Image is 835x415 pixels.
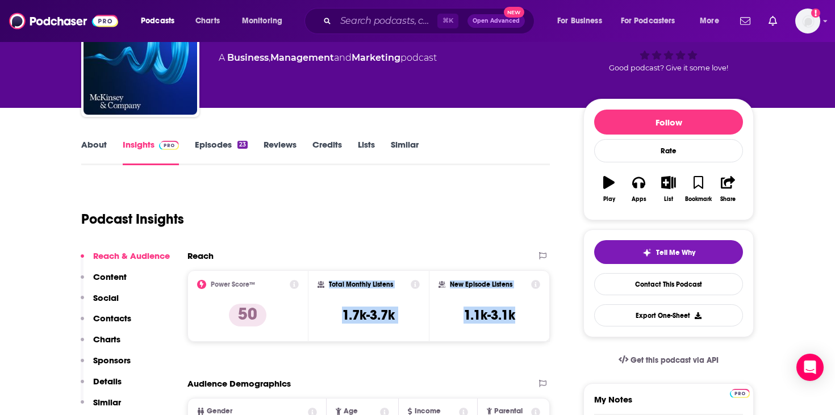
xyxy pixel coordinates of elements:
a: Marketing [352,52,400,63]
button: Follow [594,110,743,135]
h2: New Episode Listens [450,280,512,288]
svg: Add a profile image [811,9,820,18]
span: More [700,13,719,29]
span: and [334,52,352,63]
h2: Power Score™ [211,280,255,288]
p: Reach & Audience [93,250,170,261]
a: Lists [358,139,375,165]
span: Logged in as derettb [795,9,820,33]
a: Pro website [730,387,750,398]
p: Similar [93,397,121,408]
label: My Notes [594,394,743,414]
button: Charts [81,334,120,355]
h3: 1.1k-3.1k [464,307,515,324]
span: Good podcast? Give it some love! [609,64,728,72]
div: Bookmark [685,196,712,203]
button: open menu [692,12,733,30]
button: Show profile menu [795,9,820,33]
a: Credits [312,139,342,165]
h2: Total Monthly Listens [329,280,393,288]
a: Get this podcast via API [609,346,728,374]
p: Details [93,376,122,387]
div: A podcast [219,51,437,65]
span: For Business [557,13,602,29]
p: 50 [229,304,266,326]
a: Business [227,52,269,63]
button: Sponsors [81,355,131,376]
button: Bookmark [683,169,713,209]
h3: 1.7k-3.7k [342,307,395,324]
button: Details [81,376,122,397]
span: Income [415,408,441,415]
div: 23 [237,141,248,149]
a: Similar [391,139,419,165]
a: Show notifications dropdown [764,11,782,31]
span: Monitoring [242,13,282,29]
button: Reach & Audience [81,250,170,271]
p: Contacts [93,313,131,324]
div: Play [603,196,615,203]
p: Social [93,292,119,303]
p: Sponsors [93,355,131,366]
span: Charts [195,13,220,29]
button: Contacts [81,313,131,334]
div: Open Intercom Messenger [796,354,824,381]
h2: Audience Demographics [187,378,291,389]
a: Management [270,52,334,63]
span: ⌘ K [437,14,458,28]
div: Rate [594,139,743,162]
a: InsightsPodchaser Pro [123,139,179,165]
span: Open Advanced [473,18,520,24]
a: Charts [188,12,227,30]
div: Share [720,196,736,203]
input: Search podcasts, credits, & more... [336,12,437,30]
a: About [81,139,107,165]
div: List [664,196,673,203]
button: Share [713,169,743,209]
a: Contact This Podcast [594,273,743,295]
span: Tell Me Why [656,248,695,257]
button: Open AdvancedNew [467,14,525,28]
img: tell me why sparkle [642,248,652,257]
button: List [654,169,683,209]
button: Social [81,292,119,313]
span: Podcasts [141,13,174,29]
button: Play [594,169,624,209]
p: Charts [93,334,120,345]
img: At the Edge [83,1,197,115]
a: Episodes23 [195,139,248,165]
span: , [269,52,270,63]
div: 50Good podcast? Give it some love! [583,9,754,79]
span: New [504,7,524,18]
button: open menu [133,12,189,30]
h2: Reach [187,250,214,261]
img: User Profile [795,9,820,33]
button: open menu [549,12,616,30]
img: Podchaser Pro [159,141,179,150]
div: Search podcasts, credits, & more... [315,8,545,34]
button: Content [81,271,127,292]
a: Show notifications dropdown [736,11,755,31]
span: For Podcasters [621,13,675,29]
img: Podchaser Pro [730,389,750,398]
span: Get this podcast via API [631,355,719,365]
button: Export One-Sheet [594,304,743,326]
img: Podchaser - Follow, Share and Rate Podcasts [9,10,118,32]
button: tell me why sparkleTell Me Why [594,240,743,264]
p: Content [93,271,127,282]
span: Gender [207,408,232,415]
button: Apps [624,169,653,209]
a: Reviews [264,139,297,165]
h1: Podcast Insights [81,211,184,228]
span: Age [344,408,358,415]
button: open menu [234,12,297,30]
div: Apps [632,196,646,203]
button: open menu [613,12,692,30]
